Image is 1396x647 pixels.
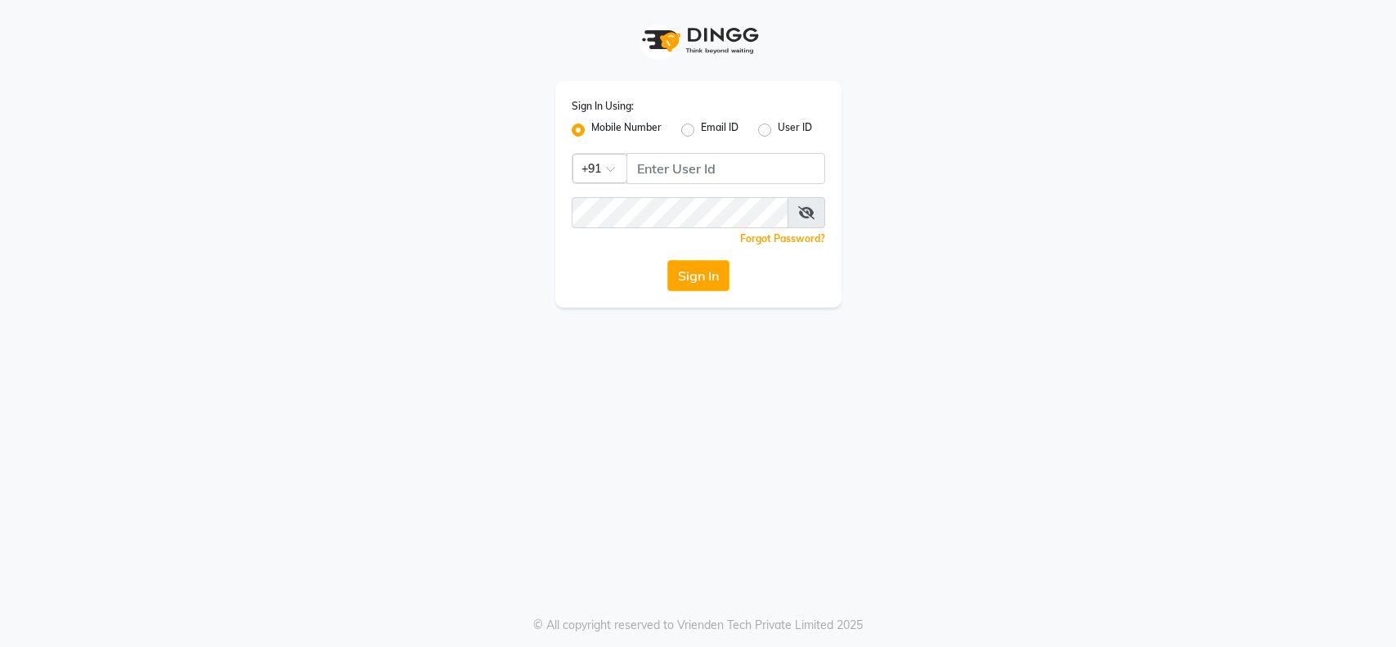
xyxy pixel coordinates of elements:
[572,99,634,114] label: Sign In Using:
[633,16,764,65] img: logo1.svg
[740,232,825,245] a: Forgot Password?
[626,153,825,184] input: Username
[572,197,788,228] input: Username
[591,120,662,140] label: Mobile Number
[701,120,738,140] label: Email ID
[667,260,729,291] button: Sign In
[778,120,812,140] label: User ID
